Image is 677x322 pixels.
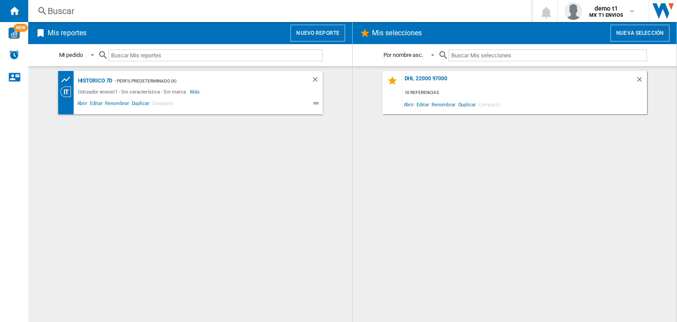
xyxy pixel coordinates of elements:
div: Borrar [311,75,323,86]
img: profile.jpg [565,2,582,20]
span: Más [190,86,201,97]
span: demo t1 [589,4,623,13]
input: Buscar Mis reportes [108,49,323,61]
span: Editar [415,98,430,110]
div: Gráfico de precios y número de ofertas por retailer [60,74,76,85]
b: MX T1 ENVIOS [589,12,623,18]
span: Compartir [151,99,175,110]
h2: Mis selecciones [370,25,424,41]
span: Abrir [76,99,89,110]
div: Buscar [48,5,509,17]
span: Renombrar [430,98,457,110]
img: wise-card.svg [8,27,20,39]
span: Duplicar [457,98,477,110]
span: Renombrar [104,99,130,110]
div: Borrar [636,75,647,87]
h2: Mis reportes [46,25,88,41]
div: DHL 22000 97000 [402,75,636,87]
div: - Perfil predeterminado (4) [112,75,293,86]
span: Compartir [477,98,502,110]
span: Editar [89,99,104,110]
div: Mi pedido [59,52,83,58]
button: Nuevo reporte [290,25,345,41]
div: Visión Categoría [60,86,76,97]
div: Por nombre asc. [383,52,424,58]
input: Buscar Mis selecciones [449,49,647,61]
button: Nueva selección [610,25,670,41]
span: Abrir [402,98,416,110]
span: NEW [14,24,28,32]
div: 10 referencias [402,87,647,98]
span: Duplicar [130,99,151,110]
div: Historico 7d [76,75,113,86]
div: Cotizador enviost1 - Sin característica - Sin marca [76,86,190,97]
img: alerts-logo.svg [9,49,19,60]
